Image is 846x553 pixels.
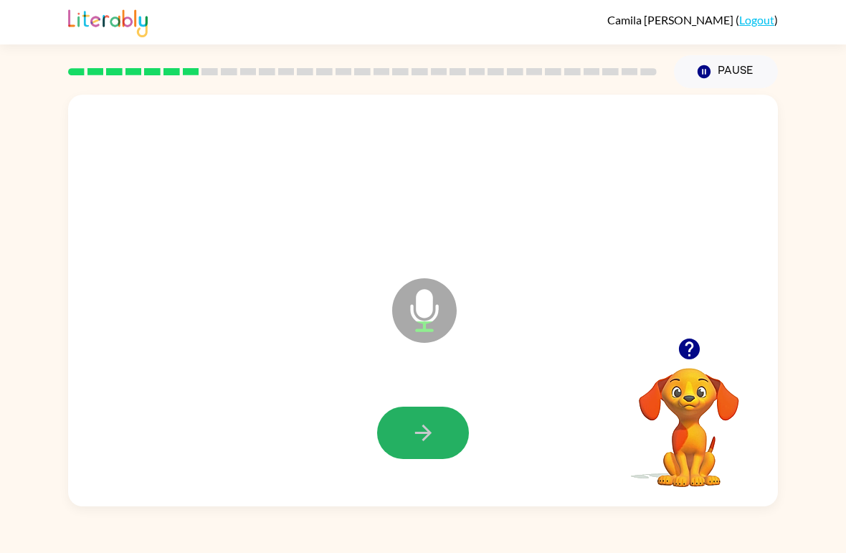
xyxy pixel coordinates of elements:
[617,346,761,489] video: Your browser must support playing .mp4 files to use Literably. Please try using another browser.
[607,13,778,27] div: ( )
[739,13,774,27] a: Logout
[674,55,778,88] button: Pause
[68,6,148,37] img: Literably
[607,13,736,27] span: Camila [PERSON_NAME]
